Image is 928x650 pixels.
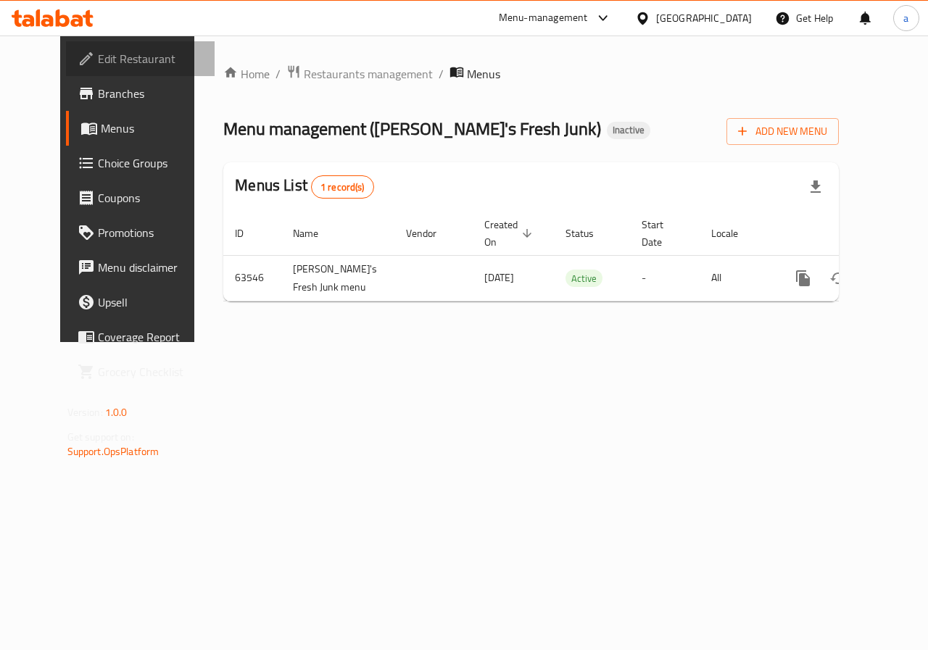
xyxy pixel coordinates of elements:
span: Active [565,270,602,287]
span: Created On [484,216,536,251]
span: 1 record(s) [312,180,373,194]
span: Locale [711,225,757,242]
a: Choice Groups [66,146,215,180]
button: Change Status [821,261,855,296]
span: Status [565,225,613,242]
li: / [275,65,281,83]
span: Get support on: [67,428,134,446]
a: Coupons [66,180,215,215]
td: - [630,255,700,301]
span: Vendor [406,225,455,242]
span: [DATE] [484,268,514,287]
span: Name [293,225,337,242]
button: Add New Menu [726,118,839,145]
div: Inactive [607,122,650,139]
span: Add New Menu [738,122,827,141]
h2: Menus List [235,175,373,199]
a: Menu disclaimer [66,250,215,285]
span: Inactive [607,124,650,136]
a: Restaurants management [286,64,433,83]
a: Edit Restaurant [66,41,215,76]
span: Upsell [98,293,204,311]
nav: breadcrumb [223,64,839,83]
div: Export file [798,170,833,204]
a: Upsell [66,285,215,320]
a: Promotions [66,215,215,250]
a: Menus [66,111,215,146]
a: Coverage Report [66,320,215,354]
span: Promotions [98,224,204,241]
span: Choice Groups [98,154,204,172]
span: Grocery Checklist [98,363,204,380]
span: 1.0.0 [105,403,128,422]
span: Restaurants management [304,65,433,83]
div: Total records count [311,175,374,199]
li: / [439,65,444,83]
span: Start Date [642,216,682,251]
span: ID [235,225,262,242]
td: 63546 [223,255,281,301]
span: Coupons [98,189,204,207]
a: Grocery Checklist [66,354,215,389]
span: Menus [467,65,500,83]
a: Branches [66,76,215,111]
button: more [786,261,821,296]
a: Home [223,65,270,83]
span: a [903,10,908,26]
span: Menu management ( [PERSON_NAME]'s Fresh Junk ) [223,112,601,145]
td: All [700,255,774,301]
div: [GEOGRAPHIC_DATA] [656,10,752,26]
span: Coverage Report [98,328,204,346]
span: Branches [98,85,204,102]
a: Support.OpsPlatform [67,442,159,461]
span: Menus [101,120,204,137]
div: Menu-management [499,9,588,27]
td: [PERSON_NAME]'s Fresh Junk menu [281,255,394,301]
span: Version: [67,403,103,422]
span: Edit Restaurant [98,50,204,67]
span: Menu disclaimer [98,259,204,276]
